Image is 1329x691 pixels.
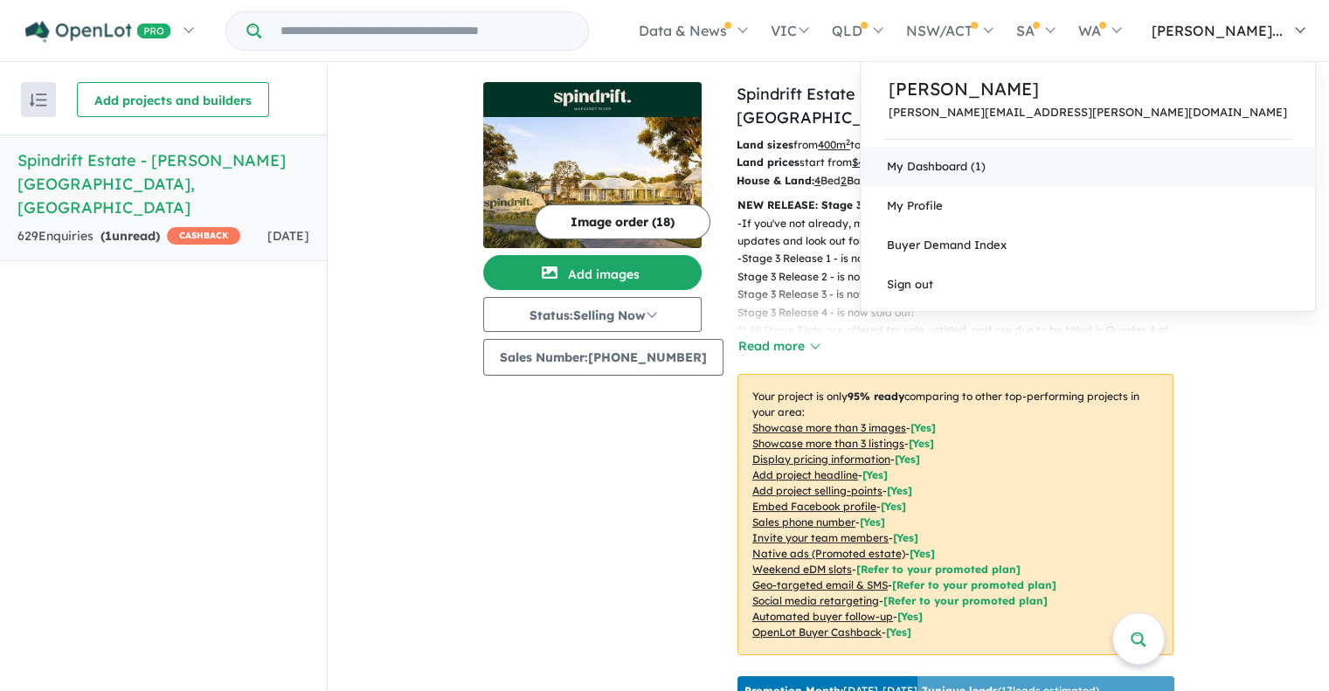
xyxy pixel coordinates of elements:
[752,453,890,466] u: Display pricing information
[752,421,906,434] u: Showcase more than 3 images
[737,154,1010,171] p: start from
[737,336,820,356] button: Read more
[267,228,309,244] span: [DATE]
[850,138,893,151] span: to
[25,21,171,43] img: Openlot PRO Logo White
[752,610,893,623] u: Automated buyer follow-up
[910,421,936,434] span: [ Yes ]
[889,76,1287,102] a: [PERSON_NAME]
[752,500,876,513] u: Embed Facebook profile
[490,89,695,110] img: Spindrift Estate - Margaret River Logo
[1152,22,1283,39] span: [PERSON_NAME]...
[887,198,943,212] span: My Profile
[752,484,883,497] u: Add project selling-points
[752,563,852,576] u: Weekend eDM slots
[535,204,710,239] button: Image order (18)
[860,515,885,529] span: [ Yes ]
[862,468,888,481] span: [ Yes ]
[752,547,905,560] u: Native ads (Promoted estate)
[861,147,1315,186] a: My Dashboard (1)
[100,228,160,244] strong: ( unread)
[737,136,1010,154] p: from
[265,12,585,50] input: Try estate name, suburb, builder or developer
[846,137,850,147] sup: 2
[861,265,1315,304] a: Sign out
[737,155,799,169] b: Land prices
[881,500,906,513] span: [ Yes ]
[818,138,850,151] u: 400 m
[752,578,888,591] u: Geo-targeted email & SMS
[841,174,847,187] u: 2
[737,138,793,151] b: Land sizes
[737,172,1010,190] p: Bed Bath Car
[752,515,855,529] u: Sales phone number
[483,297,702,332] button: Status:Selling Now
[483,82,702,248] a: Spindrift Estate - Margaret River LogoSpindrift Estate - Margaret River
[17,226,240,247] div: 629 Enquir ies
[886,625,911,639] span: [Yes]
[752,594,879,607] u: Social media retargeting
[893,531,918,544] span: [ Yes ]
[105,228,112,244] span: 1
[17,149,309,219] h5: Spindrift Estate - [PERSON_NAME][GEOGRAPHIC_DATA] , [GEOGRAPHIC_DATA]
[77,82,269,117] button: Add projects and builders
[909,437,934,450] span: [ Yes ]
[737,215,1187,251] p: - If you've not already, make sure you register for our Spindrift [PERSON_NAME] River updates and...
[910,547,935,560] span: [Yes]
[737,250,1187,356] p: - Stage 3 Release 1 - is now sold out! Stage 3 Release 2 - is now sold out! Stage 3 Release 3 - i...
[814,174,820,187] u: 4
[856,563,1021,576] span: [Refer to your promoted plan]
[752,437,904,450] u: Showcase more than 3 listings
[861,225,1315,265] a: Buyer Demand Index
[30,93,47,107] img: sort.svg
[483,117,702,248] img: Spindrift Estate - Margaret River
[895,453,920,466] span: [ Yes ]
[861,186,1315,225] a: My Profile
[737,374,1173,655] p: Your project is only comparing to other top-performing projects in your area: - - - - - - - - - -...
[752,625,882,639] u: OpenLot Buyer Cashback
[737,174,814,187] b: House & Land:
[752,531,889,544] u: Invite your team members
[892,578,1056,591] span: [Refer to your promoted plan]
[889,106,1287,119] a: [PERSON_NAME][EMAIL_ADDRESS][PERSON_NAME][DOMAIN_NAME]
[752,468,858,481] u: Add project headline
[737,197,1173,214] p: NEW RELEASE: Stage 3 Trail Release 1 now selling
[897,610,923,623] span: [Yes]
[167,227,240,245] span: CASHBACK
[883,594,1048,607] span: [Refer to your promoted plan]
[737,84,1005,128] a: Spindrift Estate - [PERSON_NAME][GEOGRAPHIC_DATA]
[483,339,723,376] button: Sales Number:[PHONE_NUMBER]
[848,390,904,403] b: 95 % ready
[483,255,702,290] button: Add images
[887,484,912,497] span: [ Yes ]
[852,155,897,169] u: $ 475,000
